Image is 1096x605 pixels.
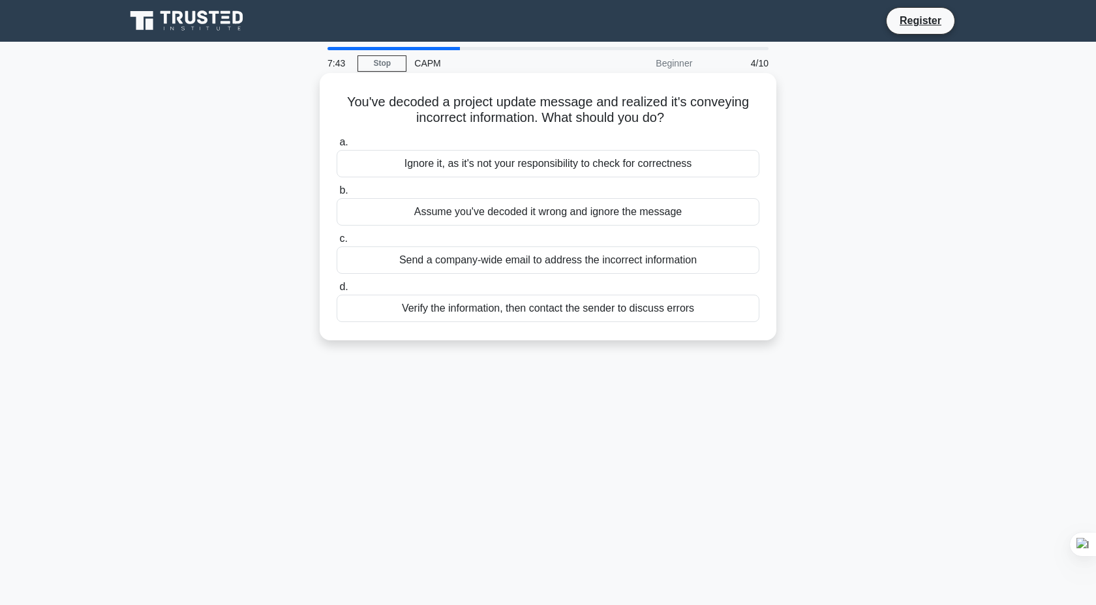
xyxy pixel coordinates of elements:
[339,233,347,244] span: c.
[892,12,949,29] a: Register
[337,150,759,177] div: Ignore it, as it's not your responsibility to check for correctness
[406,50,586,76] div: CAPM
[337,198,759,226] div: Assume you've decoded it wrong and ignore the message
[358,55,406,72] a: Stop
[339,184,348,196] span: b.
[337,295,759,322] div: Verify the information, then contact the sender to discuss errors
[339,281,348,292] span: d.
[335,94,761,126] h5: You've decoded a project update message and realized it's conveying incorrect information. What s...
[700,50,776,76] div: 4/10
[320,50,358,76] div: 7:43
[586,50,700,76] div: Beginner
[339,136,348,147] span: a.
[337,246,759,274] div: Send a company-wide email to address the incorrect information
